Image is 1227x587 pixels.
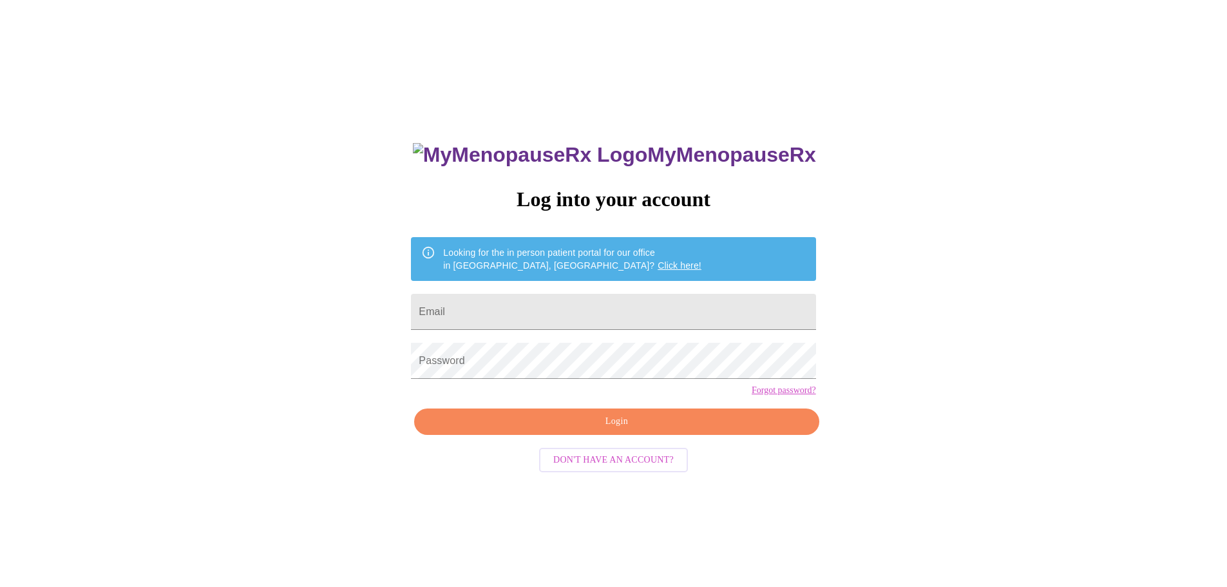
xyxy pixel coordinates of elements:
span: Don't have an account? [553,452,674,468]
a: Click here! [658,260,701,271]
button: Login [414,409,819,435]
img: MyMenopauseRx Logo [413,143,647,167]
button: Don't have an account? [539,448,688,473]
div: Looking for the in person patient portal for our office in [GEOGRAPHIC_DATA], [GEOGRAPHIC_DATA]? [443,241,701,277]
a: Forgot password? [752,385,816,396]
h3: Log into your account [411,188,815,211]
a: Don't have an account? [536,454,691,465]
span: Login [429,414,804,430]
h3: MyMenopauseRx [413,143,816,167]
